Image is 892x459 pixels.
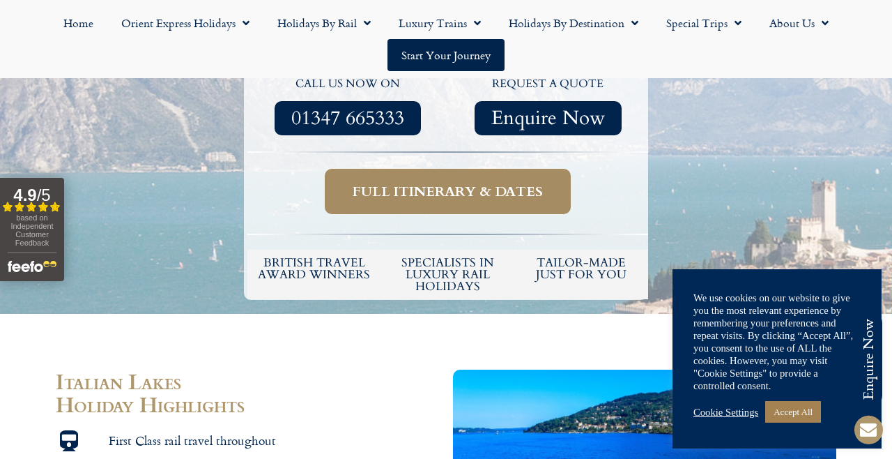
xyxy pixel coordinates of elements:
a: Full itinerary & dates [325,169,571,214]
a: Special Trips [652,7,755,39]
span: Full itinerary & dates [353,183,543,200]
span: 01347 665333 [291,110,404,127]
a: Luxury Trains [385,7,495,39]
span: Enquire Now [491,110,605,127]
a: Holidays by Destination [495,7,652,39]
p: call us now on [254,75,441,93]
h2: Italian Lakes [56,370,439,393]
a: Enquire Now [475,101,622,135]
a: Cookie Settings [693,406,758,419]
a: Orient Express Holidays [107,7,263,39]
nav: Menu [7,7,885,71]
span: First Class rail travel throughout [105,432,276,449]
a: Holidays by Rail [263,7,385,39]
p: request a quote [455,75,642,93]
a: Accept All [765,401,821,423]
h2: Holiday Highlights [56,393,439,416]
h5: British Travel Award winners [254,257,374,280]
h5: tailor-made just for you [521,257,641,280]
h6: Specialists in luxury rail holidays [388,257,508,292]
a: 01347 665333 [275,101,421,135]
a: About Us [755,7,843,39]
div: We use cookies on our website to give you the most relevant experience by remembering your prefer... [693,292,861,392]
a: Home [49,7,107,39]
a: Start your Journey [387,39,505,71]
